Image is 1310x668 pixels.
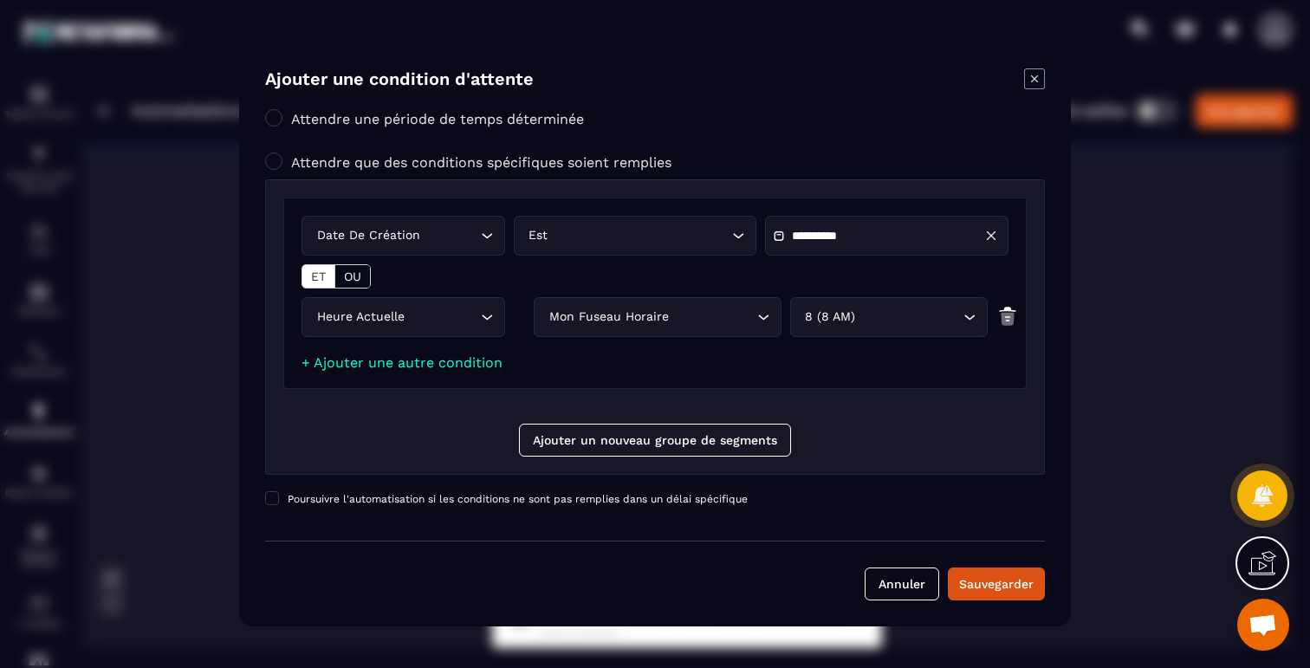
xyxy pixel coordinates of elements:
[801,308,958,327] span: 8 (8 AM)
[302,297,505,337] div: Search for option
[525,226,728,245] span: Est
[790,297,988,337] div: Search for option
[313,226,476,245] span: Date de création
[1237,599,1289,651] div: Ouvrir le chat
[291,153,671,170] label: Attendre que des conditions spécifiques soient remplies
[534,297,781,337] div: Search for option
[519,424,791,457] button: Ajouter un nouveau groupe de segments
[514,216,757,256] div: Search for option
[865,567,939,600] button: Annuler
[476,226,477,245] input: Search for option
[288,493,748,505] span: Poursuivre l'automatisation si les conditions ne sont pas remplies dans un délai spécifique
[959,575,1034,593] div: Sauvegarder
[311,269,326,283] p: ET
[545,308,752,327] span: Mon fuseau horaire
[291,110,584,126] label: Attendre une période de temps déterminée
[476,308,477,327] input: Search for option
[997,306,1018,327] img: trash.3c90919f.svg
[344,269,361,283] p: OU
[302,354,503,371] a: + Ajouter une autre condition
[265,68,534,93] h4: Ajouter une condition d'attente
[948,567,1045,600] button: Sauvegarder
[752,308,753,327] input: Search for option
[727,226,728,245] input: Search for option
[302,216,505,256] div: Search for option
[313,308,476,327] span: Heure actuelle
